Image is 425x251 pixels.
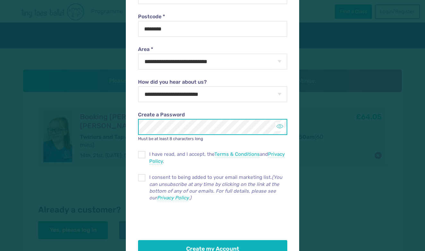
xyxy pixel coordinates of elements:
small: Must be at least 8 characters long [138,136,203,141]
iframe: reCAPTCHA [138,208,236,233]
p: I consent to being added to your email marketing list. [149,174,287,201]
button: Toggle password visibility [275,122,284,131]
span: I have read, and I accept, the and . [149,151,287,165]
a: Privacy Policy [149,151,285,164]
label: Area * [138,46,287,53]
label: Postcode * [138,13,287,20]
a: Privacy Policy [157,195,188,201]
label: How did you hear about us? [138,79,287,86]
a: Terms & Conditions [214,151,260,157]
label: Create a Password [138,111,287,118]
